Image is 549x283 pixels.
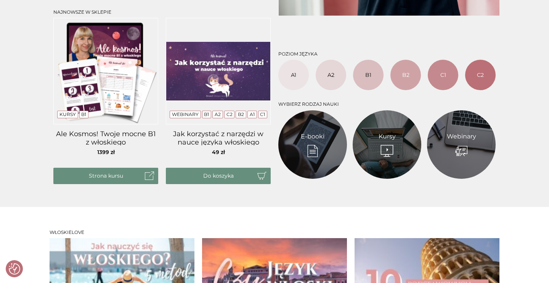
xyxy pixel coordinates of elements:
[301,132,324,141] a: E-booki
[53,168,158,184] a: Strona kursu
[166,130,271,145] a: Jak korzystać z narzędzi w nauce języka włoskiego
[428,60,458,90] a: C1
[166,168,271,184] button: Do koszyka
[97,149,115,156] span: 1399
[250,111,255,117] a: A1
[50,230,499,235] h3: Włoskielove
[447,132,476,141] a: Webinary
[353,60,384,90] a: B1
[278,51,496,57] h3: Poziom języka
[278,60,309,90] a: A1
[212,149,225,156] span: 49
[9,263,20,275] button: Preferencje co do zgód
[465,60,496,90] a: C2
[238,111,244,117] a: B2
[53,10,271,15] h3: Najnowsze w sklepie
[9,263,20,275] img: Revisit consent button
[316,60,346,90] a: A2
[53,130,158,145] a: Ale Kosmos! Twoje mocne B1 z włoskiego
[172,111,199,117] a: Webinary
[260,111,265,117] a: C1
[204,111,209,117] a: B1
[278,102,496,107] h3: Wybierz rodzaj nauki
[226,111,233,117] a: C2
[390,60,421,90] a: B2
[81,111,86,117] a: B1
[59,111,76,117] a: Kursy
[215,111,221,117] a: A2
[379,132,396,141] a: Kursy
